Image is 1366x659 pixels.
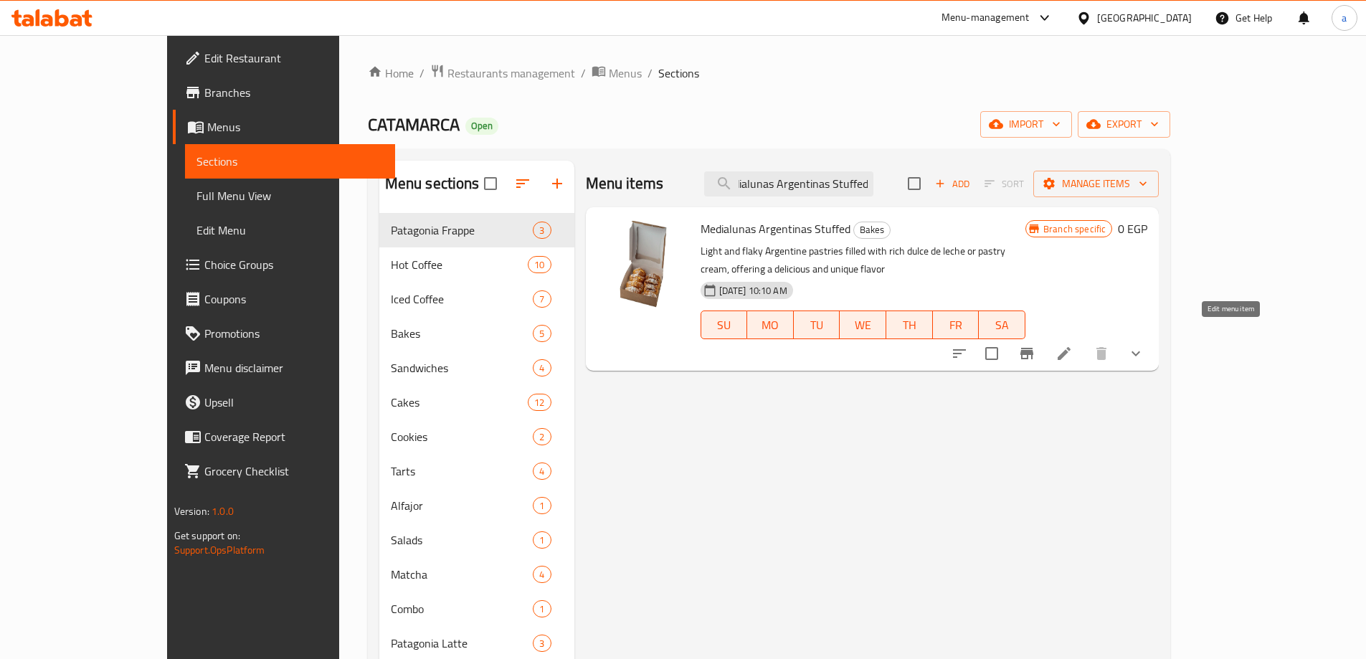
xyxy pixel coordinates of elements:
span: 1 [533,602,550,616]
div: Hot Coffee10 [379,247,574,282]
a: Coverage Report [173,419,395,454]
div: items [533,497,551,514]
span: MO [753,315,788,336]
div: items [533,566,551,583]
span: 1 [533,534,550,547]
span: Select section first [975,173,1033,195]
span: 12 [528,396,550,409]
span: TU [800,315,835,336]
a: Edit Menu [185,213,395,247]
div: items [533,463,551,480]
button: Branch-specific-item [1010,336,1044,371]
a: Full Menu View [185,179,395,213]
div: Salads1 [379,523,574,557]
div: Hot Coffee [391,256,528,273]
span: Edit Menu [196,222,384,239]
span: Get support on: [174,526,240,545]
span: Cakes [391,394,528,411]
img: Medialunas Argentinas Stuffed [597,219,689,310]
button: Manage items [1033,171,1159,197]
button: export [1078,111,1170,138]
div: Bakes [853,222,891,239]
div: Combo1 [379,592,574,626]
div: items [533,428,551,445]
span: Bakes [391,325,533,342]
button: import [980,111,1072,138]
span: Menus [207,118,384,136]
div: items [533,635,551,652]
a: Sections [185,144,395,179]
span: Restaurants management [447,65,575,82]
a: Menus [173,110,395,144]
button: Add section [540,166,574,201]
span: Coupons [204,290,384,308]
div: items [533,325,551,342]
div: items [533,600,551,617]
a: Upsell [173,385,395,419]
span: export [1089,115,1159,133]
button: WE [840,310,886,339]
span: Patagonia Latte [391,635,533,652]
a: Coupons [173,282,395,316]
span: 4 [533,568,550,582]
span: TH [892,315,927,336]
span: Sort sections [506,166,540,201]
span: [DATE] 10:10 AM [713,284,793,298]
span: Iced Coffee [391,290,533,308]
span: Sandwiches [391,359,533,376]
span: Add [933,176,972,192]
span: a [1342,10,1347,26]
button: TU [794,310,840,339]
div: items [528,256,551,273]
span: Salads [391,531,533,549]
a: Edit Restaurant [173,41,395,75]
span: Add item [929,173,975,195]
span: Patagonia Frappe [391,222,533,239]
span: Version: [174,502,209,521]
span: 3 [533,637,550,650]
div: Matcha4 [379,557,574,592]
div: Alfajor1 [379,488,574,523]
span: Choice Groups [204,256,384,273]
div: [GEOGRAPHIC_DATA] [1097,10,1192,26]
span: 7 [533,293,550,306]
span: FR [939,315,974,336]
span: SA [985,315,1020,336]
span: Sections [196,153,384,170]
div: Tarts [391,463,533,480]
span: Menus [609,65,642,82]
div: Open [465,118,498,135]
span: Combo [391,600,533,617]
button: sort-choices [942,336,977,371]
span: 4 [533,465,550,478]
button: FR [933,310,980,339]
div: items [528,394,551,411]
span: WE [845,315,881,336]
a: Restaurants management [430,64,575,82]
a: Menu disclaimer [173,351,395,385]
span: Cookies [391,428,533,445]
span: Sections [658,65,699,82]
button: TH [886,310,933,339]
span: Menu disclaimer [204,359,384,376]
span: Matcha [391,566,533,583]
span: 10 [528,258,550,272]
span: 1.0.0 [212,502,234,521]
h2: Menu sections [385,173,480,194]
span: Medialunas Argentinas Stuffed [701,218,850,240]
div: Cakes12 [379,385,574,419]
span: Bakes [854,222,890,238]
span: SU [707,315,742,336]
h2: Menu items [586,173,664,194]
span: Edit Restaurant [204,49,384,67]
div: Iced Coffee7 [379,282,574,316]
span: 1 [533,499,550,513]
h6: 0 EGP [1118,219,1147,239]
span: Grocery Checklist [204,463,384,480]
